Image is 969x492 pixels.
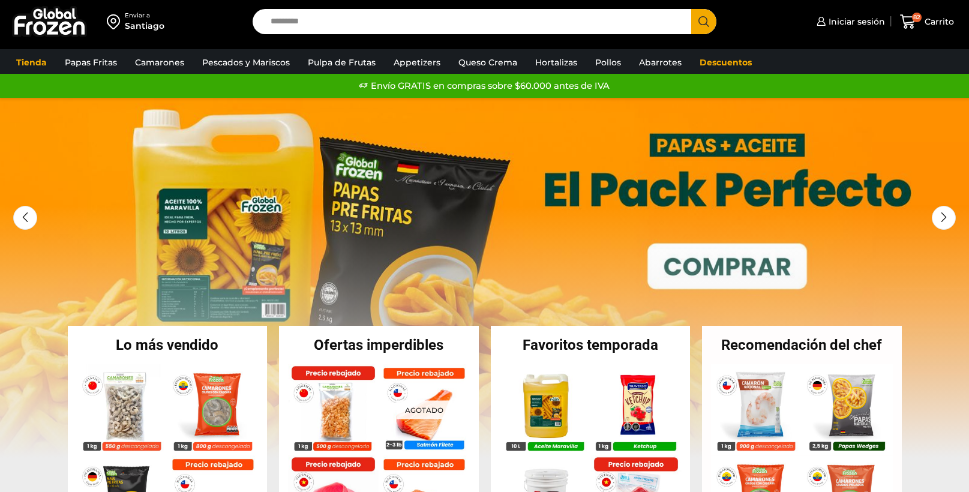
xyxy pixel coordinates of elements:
[633,51,688,74] a: Abarrotes
[68,338,268,352] h2: Lo más vendido
[279,338,479,352] h2: Ofertas imperdibles
[691,9,716,34] button: Search button
[452,51,523,74] a: Queso Crema
[397,400,452,419] p: Agotado
[826,16,885,28] span: Iniciar sesión
[702,338,902,352] h2: Recomendación del chef
[107,11,125,32] img: address-field-icon.svg
[129,51,190,74] a: Camarones
[196,51,296,74] a: Pescados y Mariscos
[491,338,691,352] h2: Favoritos temporada
[529,51,583,74] a: Hortalizas
[589,51,627,74] a: Pollos
[932,206,956,230] div: Next slide
[922,16,954,28] span: Carrito
[13,206,37,230] div: Previous slide
[125,11,164,20] div: Enviar a
[814,10,885,34] a: Iniciar sesión
[125,20,164,32] div: Santiago
[59,51,123,74] a: Papas Fritas
[302,51,382,74] a: Pulpa de Frutas
[694,51,758,74] a: Descuentos
[388,51,446,74] a: Appetizers
[912,13,922,22] span: 82
[10,51,53,74] a: Tienda
[897,8,957,36] a: 82 Carrito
